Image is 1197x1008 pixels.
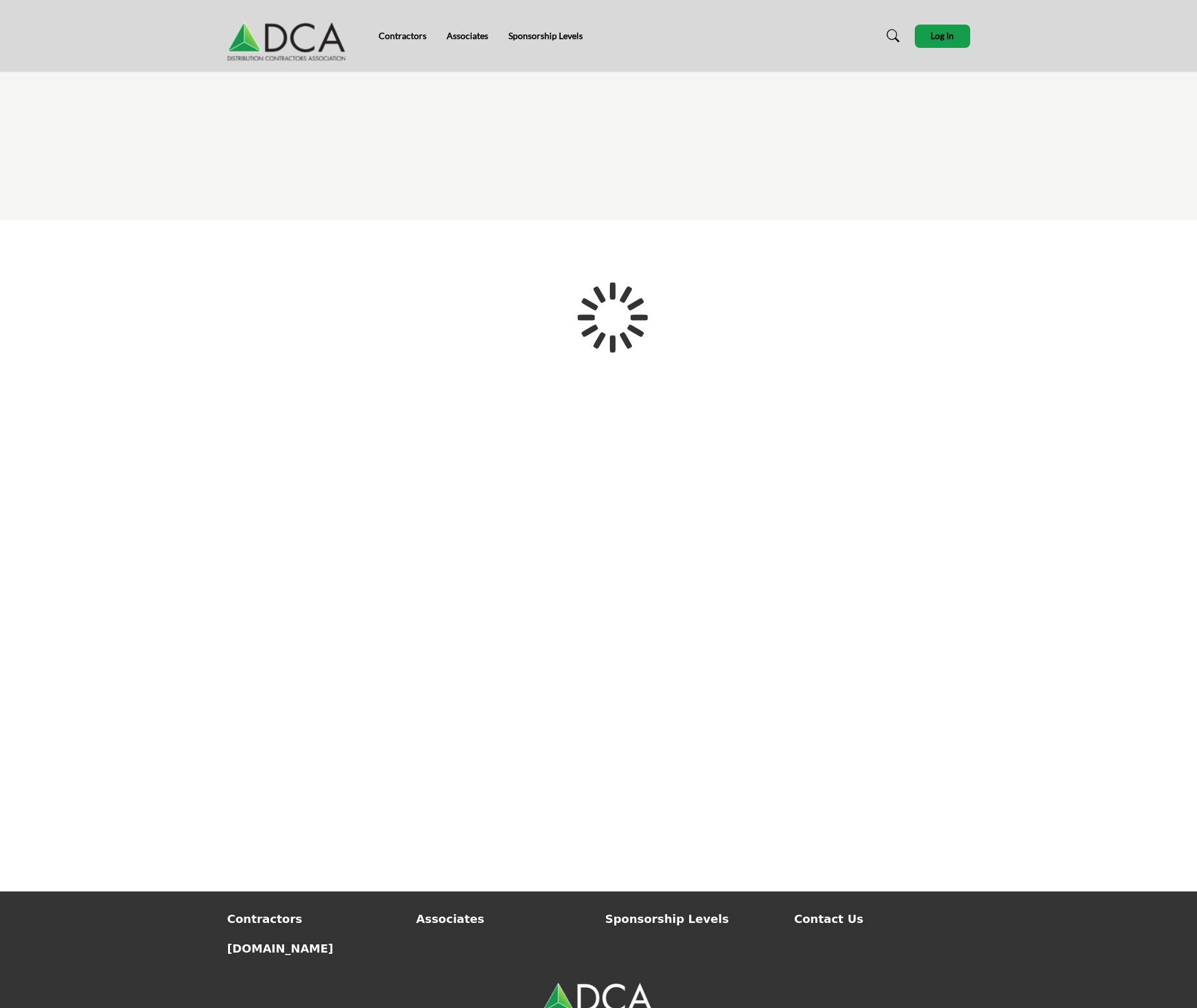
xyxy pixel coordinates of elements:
a: Associates [416,910,592,927]
a: Contractors [227,910,403,927]
a: Sponsorship Levels [508,30,583,41]
a: Sponsorship Levels [605,910,781,927]
img: Site Logo [227,11,352,61]
a: Contact Us [794,910,970,927]
a: [DOMAIN_NAME] [227,940,403,957]
span: Log In [931,30,954,41]
a: Search [874,26,908,46]
a: Associates [447,30,488,41]
a: Contractors [379,30,427,41]
button: Log In [915,25,970,48]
